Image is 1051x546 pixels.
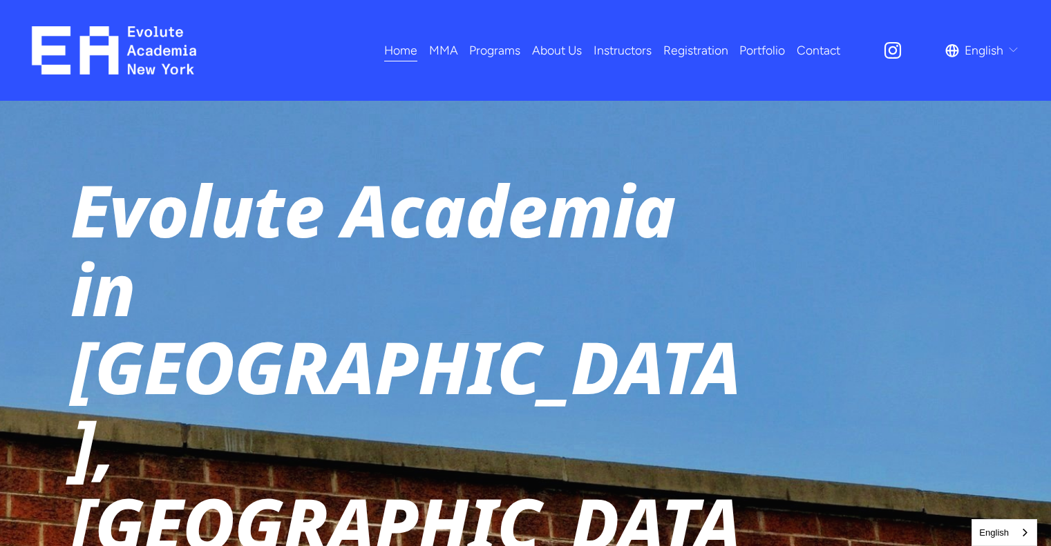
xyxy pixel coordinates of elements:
[532,38,582,62] a: About Us
[945,38,1020,62] div: language picker
[882,40,903,61] a: Instagram
[972,520,1036,545] a: English
[972,519,1037,546] aside: Language selected: English
[663,38,728,62] a: Registration
[32,26,197,75] img: EA
[384,38,417,62] a: Home
[469,39,520,61] span: Programs
[469,38,520,62] a: folder dropdown
[594,38,652,62] a: Instructors
[739,38,785,62] a: Portfolio
[429,39,458,61] span: MMA
[429,38,458,62] a: folder dropdown
[797,38,840,62] a: Contact
[965,39,1003,61] span: English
